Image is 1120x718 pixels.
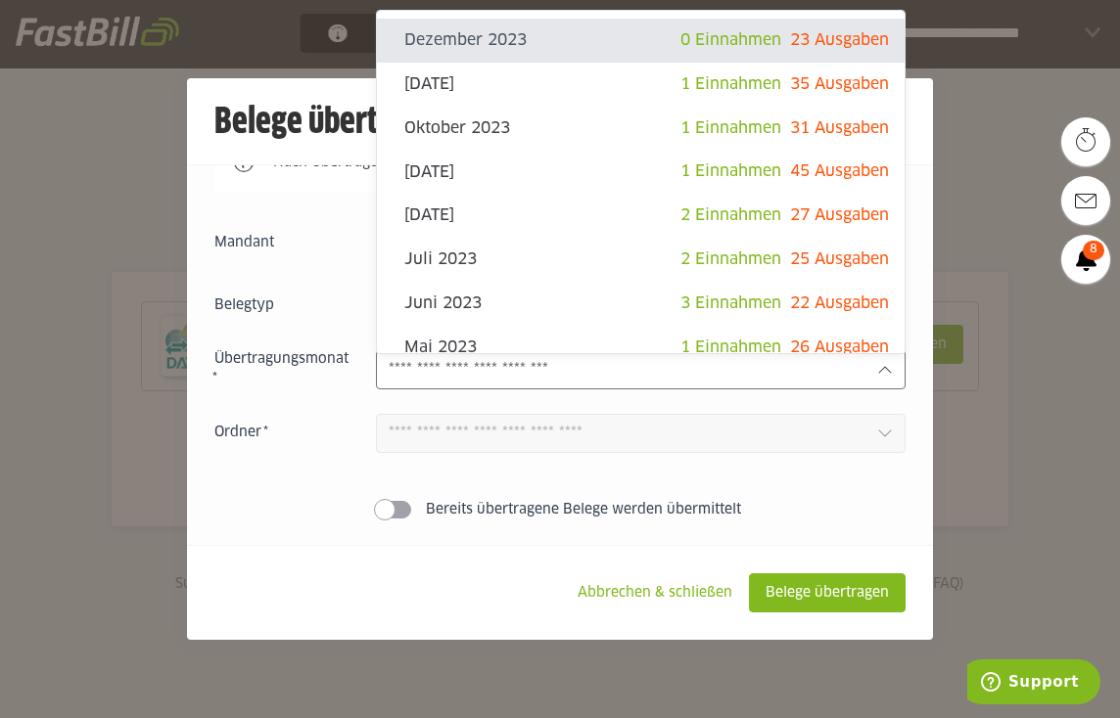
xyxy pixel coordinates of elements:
[680,339,781,355] span: 1 Einnahmen
[680,76,781,92] span: 1 Einnahmen
[790,207,889,223] span: 27 Ausgaben
[967,659,1100,708] iframe: Öffnet ein Widget, in dem Sie weitere Informationen finden
[790,295,889,311] span: 22 Ausgaben
[377,63,905,107] sl-option: [DATE]
[377,19,905,63] sl-option: Dezember 2023
[790,76,889,92] span: 35 Ausgaben
[680,251,781,267] span: 2 Einnahmen
[790,251,889,267] span: 25 Ausgaben
[377,150,905,194] sl-option: [DATE]
[680,295,781,311] span: 3 Einnahmen
[790,163,889,179] span: 45 Ausgaben
[790,120,889,136] span: 31 Ausgaben
[214,500,907,519] sl-switch: Bereits übertragene Belege werden übermittelt
[749,573,906,612] sl-button: Belege übertragen
[561,573,749,612] sl-button: Abbrechen & schließen
[680,207,781,223] span: 2 Einnahmen
[790,32,889,48] span: 23 Ausgaben
[680,32,781,48] span: 0 Einnahmen
[1083,241,1104,260] span: 8
[1061,235,1110,284] a: 8
[790,339,889,355] span: 26 Ausgaben
[377,194,905,238] sl-option: [DATE]
[377,326,905,370] sl-option: Mai 2023
[680,163,781,179] span: 1 Einnahmen
[377,107,905,151] sl-option: Oktober 2023
[377,282,905,326] sl-option: Juni 2023
[377,238,905,282] sl-option: Juli 2023
[680,120,781,136] span: 1 Einnahmen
